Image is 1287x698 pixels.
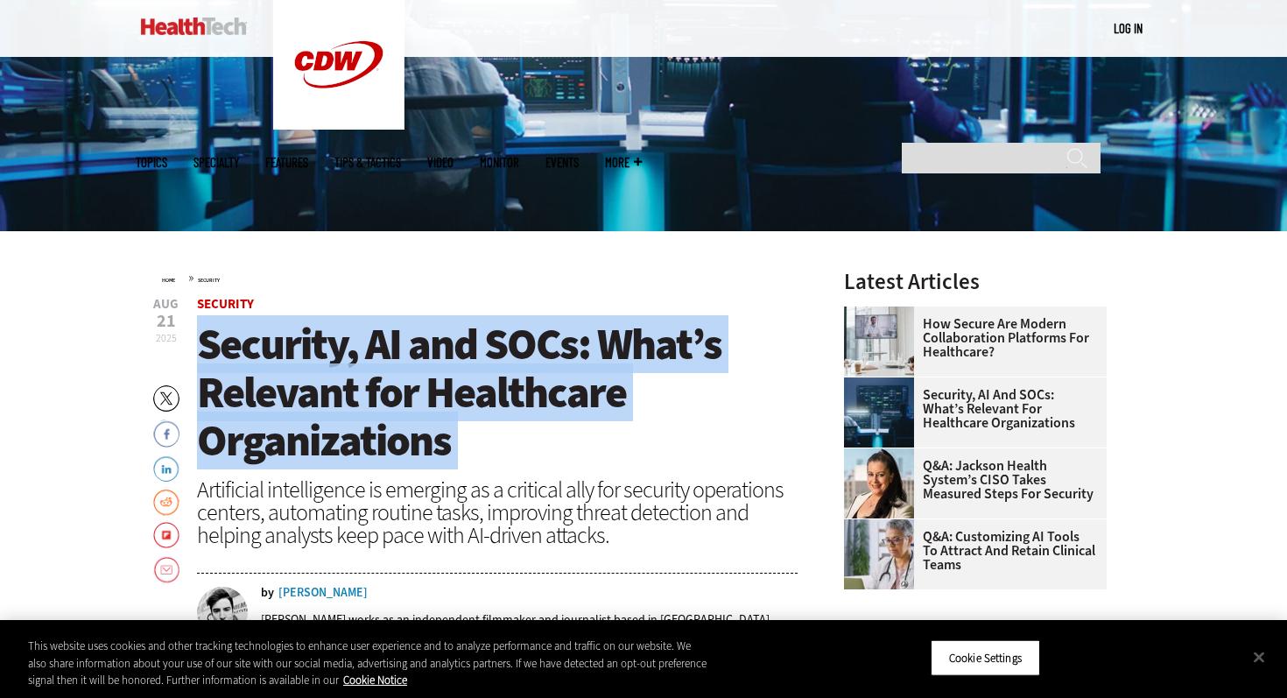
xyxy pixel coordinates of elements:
[197,295,254,313] a: Security
[198,277,220,284] a: Security
[261,611,798,661] p: [PERSON_NAME] works as an independent filmmaker and journalist based in [GEOGRAPHIC_DATA], specia...
[427,156,454,169] a: Video
[162,271,798,285] div: »
[278,587,368,599] a: [PERSON_NAME]
[153,298,179,311] span: Aug
[162,277,175,284] a: Home
[334,156,401,169] a: Tips & Tactics
[844,448,923,462] a: Connie Barrera
[844,519,923,533] a: doctor on laptop
[1114,20,1143,36] a: Log in
[197,315,721,469] span: Security, AI and SOCs: What’s Relevant for Healthcare Organizations
[844,448,914,518] img: Connie Barrera
[844,519,914,589] img: doctor on laptop
[1114,19,1143,38] div: User menu
[844,271,1107,293] h3: Latest Articles
[844,530,1096,572] a: Q&A: Customizing AI Tools To Attract and Retain Clinical Teams
[844,317,1096,359] a: How Secure Are Modern Collaboration Platforms for Healthcare?
[265,156,308,169] a: Features
[197,587,248,638] img: nathan eddy
[844,459,1096,501] a: Q&A: Jackson Health System’s CISO Takes Measured Steps for Security
[153,313,179,330] span: 21
[197,478,798,546] div: Artificial intelligence is emerging as a critical ally for security operations centers, automatin...
[545,156,579,169] a: Events
[156,331,177,345] span: 2025
[261,587,274,599] span: by
[343,673,407,687] a: More information about your privacy
[605,156,642,169] span: More
[273,116,404,134] a: CDW
[844,307,914,377] img: care team speaks with physician over conference call
[28,638,708,689] div: This website uses cookies and other tracking technologies to enhance user experience and to analy...
[844,377,923,391] a: security team in high-tech computer room
[141,18,247,35] img: Home
[480,156,519,169] a: MonITor
[193,156,239,169] span: Specialty
[1240,638,1278,676] button: Close
[844,388,1096,430] a: Security, AI and SOCs: What’s Relevant for Healthcare Organizations
[931,639,1040,676] button: Cookie Settings
[844,307,923,321] a: care team speaks with physician over conference call
[136,156,167,169] span: Topics
[844,377,914,448] img: security team in high-tech computer room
